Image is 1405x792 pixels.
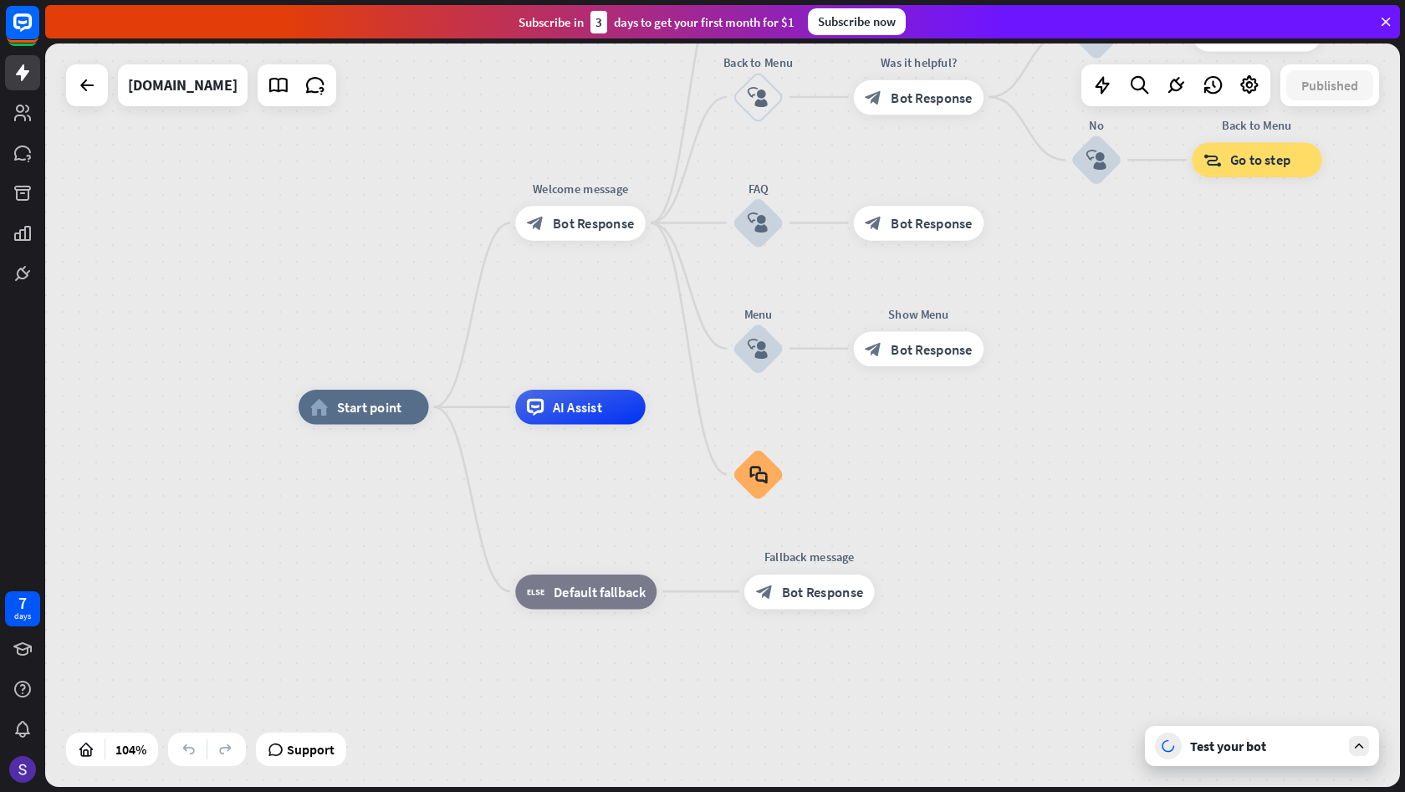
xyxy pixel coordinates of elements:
[1086,150,1107,171] i: block_user_input
[865,214,882,232] i: block_bot_response
[891,340,972,357] span: Bot Response
[748,87,769,108] i: block_user_input
[310,398,329,416] i: home_2
[1203,151,1222,169] i: block_goto
[1086,23,1107,44] i: block_user_input
[706,54,810,71] div: Back to Menu
[1045,116,1148,134] div: No
[891,214,972,232] span: Bot Response
[554,583,646,600] span: Default fallback
[808,8,906,35] div: Subscribe now
[748,212,769,233] i: block_user_input
[840,305,997,323] div: Show Menu
[527,214,544,232] i: block_bot_response
[748,338,769,359] i: block_user_input
[590,11,607,33] div: 3
[891,89,972,106] span: Bot Response
[706,305,810,323] div: Menu
[749,465,768,484] i: block_faq
[110,736,151,763] div: 104%
[1190,738,1341,754] div: Test your bot
[503,180,659,197] div: Welcome message
[731,548,887,565] div: Fallback message
[1286,70,1373,100] button: Published
[527,583,545,600] i: block_fallback
[706,180,810,197] div: FAQ
[287,736,335,763] span: Support
[840,54,997,71] div: Was it helpful?
[1179,116,1336,134] div: Back to Menu
[782,583,863,600] span: Bot Response
[553,214,634,232] span: Bot Response
[519,11,794,33] div: Subscribe in days to get your first month for $1
[1230,151,1291,169] span: Go to step
[553,398,602,416] span: AI Assist
[756,583,774,600] i: block_bot_response
[865,340,882,357] i: block_bot_response
[128,64,238,106] div: comcodia.com
[5,591,40,626] a: 7 days
[13,7,64,57] button: Open LiveChat chat widget
[18,595,27,611] div: 7
[14,611,31,622] div: days
[865,89,882,106] i: block_bot_response
[337,398,402,416] span: Start point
